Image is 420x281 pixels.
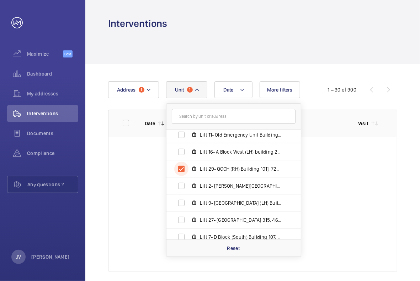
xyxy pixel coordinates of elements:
[145,120,155,127] p: Date
[223,87,234,93] span: Date
[175,87,184,93] span: Unit
[31,253,70,260] p: [PERSON_NAME]
[214,81,252,98] button: Date
[166,81,207,98] button: Unit1
[187,87,193,93] span: 1
[287,120,347,127] p: Unit
[358,120,369,127] p: Visit
[27,110,78,117] span: Interventions
[328,86,356,93] div: 1 – 30 of 900
[27,130,78,137] span: Documents
[139,87,144,93] span: 1
[200,165,282,172] span: Lift 29- QCCH (RH) Building 101], 72092032
[200,199,282,206] span: Lift 9- [GEOGRAPHIC_DATA] (LH) Building 305, 15957313
[27,70,78,77] span: Dashboard
[108,81,159,98] button: Address1
[27,50,63,57] span: Maximize
[260,81,300,98] button: More filters
[27,90,78,97] span: My addresses
[108,17,167,30] h1: Interventions
[200,233,282,241] span: Lift 7- D Block (South) Building 107, 46615394
[267,87,293,93] span: More filters
[200,131,282,138] span: Lift 11- Old Emergency Unit Building 125, 41483412
[172,109,296,124] input: Search by unit or address
[27,181,78,188] span: Any questions ?
[27,150,78,157] span: Compliance
[63,50,73,57] span: Beta
[227,245,240,252] p: Reset
[200,148,282,155] span: Lift 16- A Block West (LH) building 201, 58491949
[117,87,136,93] span: Address
[200,216,282,224] span: Lift 27- [GEOGRAPHIC_DATA] 315, 46847463
[200,182,282,189] span: Lift 2- [PERSON_NAME][GEOGRAPHIC_DATA][MEDICAL_DATA] ([GEOGRAPHIC_DATA] 369, 89943212
[16,253,21,260] p: JV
